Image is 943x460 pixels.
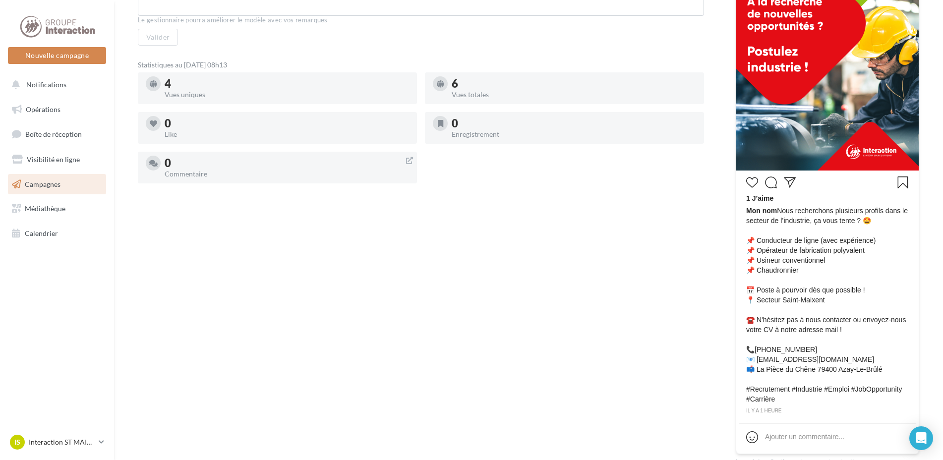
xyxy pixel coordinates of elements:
div: Le gestionnaire pourra améliorer le modèle avec vos remarques [138,16,704,25]
svg: Enregistrer [897,176,909,188]
span: Boîte de réception [25,130,82,138]
div: Vues totales [452,91,696,98]
div: Ajouter un commentaire... [765,432,844,442]
span: Mon nom [746,207,777,215]
a: Calendrier [6,223,108,244]
div: 0 [165,118,409,129]
a: Médiathèque [6,198,108,219]
div: Commentaire [165,171,409,177]
span: Médiathèque [25,204,65,213]
a: Opérations [6,99,108,120]
svg: Commenter [765,176,777,188]
div: Statistiques au [DATE] 08h13 [138,61,704,68]
div: Open Intercom Messenger [909,426,933,450]
div: 4 [165,78,409,89]
svg: Partager la publication [784,176,796,188]
a: Boîte de réception [6,123,108,145]
a: IS Interaction ST MAIXENT [8,433,106,452]
div: 0 [165,158,409,169]
span: IS [14,437,20,447]
svg: J’aime [746,176,758,188]
div: Enregistrement [452,131,696,138]
div: 1 J’aime [746,193,909,206]
span: Campagnes [25,179,60,188]
div: 0 [452,118,696,129]
div: 6 [452,78,696,89]
button: Notifications [6,74,104,95]
span: Opérations [26,105,60,114]
a: Campagnes [6,174,108,195]
span: Notifications [26,80,66,89]
div: il y a 1 heure [746,406,909,415]
a: Visibilité en ligne [6,149,108,170]
div: Vues uniques [165,91,409,98]
span: Visibilité en ligne [27,155,80,164]
div: Like [165,131,409,138]
span: Nous recherchons plusieurs profils dans le secteur de l’industrie, ça vous tente ? 🤩 📌 Conducteur... [746,206,909,404]
svg: Emoji [746,431,758,443]
p: Interaction ST MAIXENT [29,437,95,447]
button: Valider [138,29,178,46]
button: Nouvelle campagne [8,47,106,64]
span: Calendrier [25,229,58,237]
